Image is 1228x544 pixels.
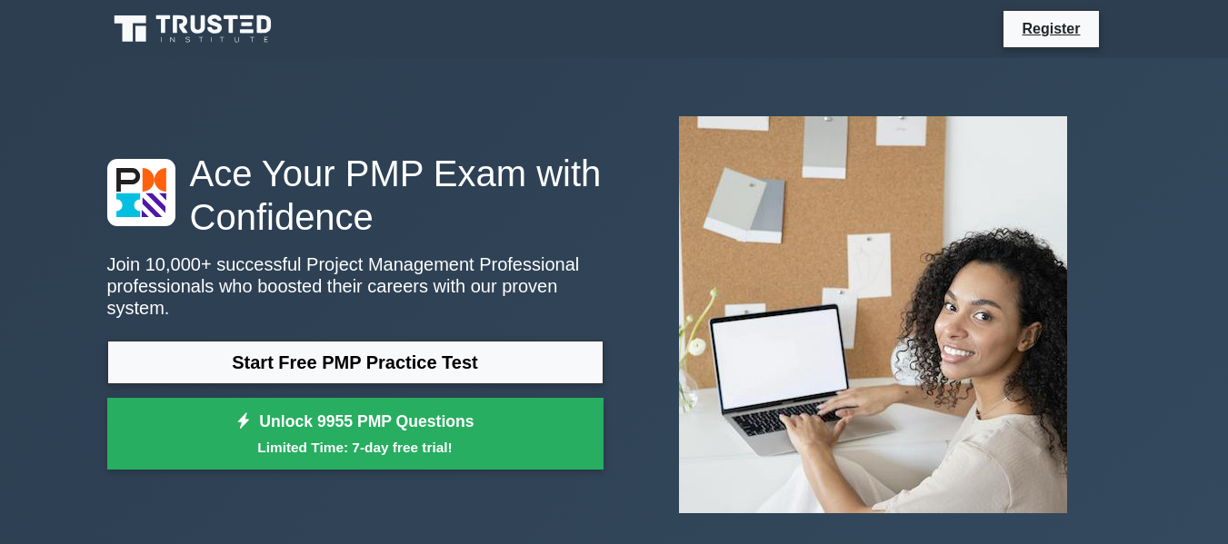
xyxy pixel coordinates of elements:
[130,437,581,458] small: Limited Time: 7-day free trial!
[1011,17,1091,40] a: Register
[107,398,604,470] a: Unlock 9955 PMP QuestionsLimited Time: 7-day free trial!
[107,253,604,319] p: Join 10,000+ successful Project Management Professional professionals who boosted their careers w...
[107,341,604,384] a: Start Free PMP Practice Test
[107,152,604,239] h1: Ace Your PMP Exam with Confidence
